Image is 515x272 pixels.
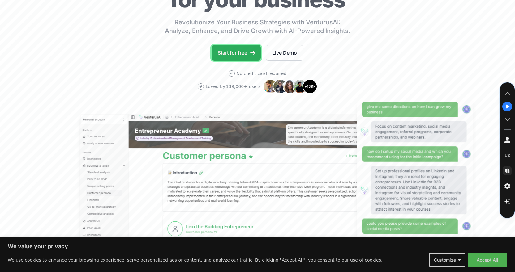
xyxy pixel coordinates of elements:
p: We value your privacy [8,243,507,250]
img: Avatar 3 [283,79,298,94]
img: Avatar 2 [273,79,288,94]
p: We use cookies to enhance your browsing experience, serve personalized ads or content, and analyz... [8,256,382,264]
a: Live Demo [266,45,303,61]
button: Accept All [468,253,507,267]
a: Start for free [212,45,261,61]
img: Avatar 4 [293,79,307,94]
img: Avatar 1 [263,79,278,94]
button: Customize [429,253,465,267]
